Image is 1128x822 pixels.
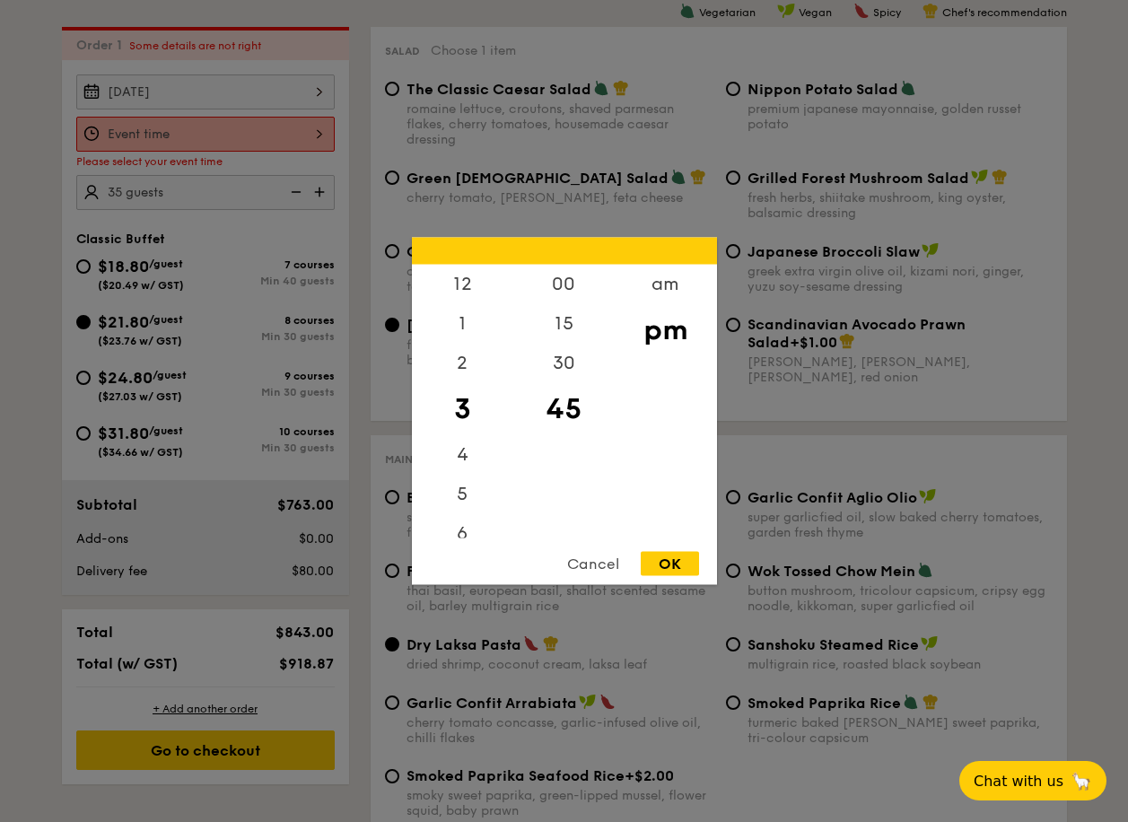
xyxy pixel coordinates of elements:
div: am [615,265,716,304]
div: pm [615,304,716,356]
div: 3 [412,383,513,435]
div: 45 [513,383,615,435]
div: Cancel [549,552,637,576]
div: 2 [412,344,513,383]
button: Chat with us🦙 [959,761,1106,800]
div: 5 [412,475,513,514]
div: 4 [412,435,513,475]
span: Chat with us [974,773,1063,790]
div: 6 [412,514,513,554]
div: 30 [513,344,615,383]
div: 12 [412,265,513,304]
div: 15 [513,304,615,344]
div: 1 [412,304,513,344]
span: 🦙 [1071,771,1092,791]
div: OK [641,552,699,576]
div: 00 [513,265,615,304]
